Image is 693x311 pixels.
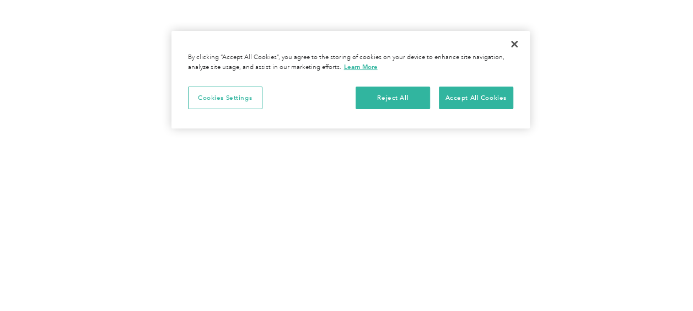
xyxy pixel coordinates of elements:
button: Cookies Settings [188,87,262,110]
button: Accept All Cookies [439,87,513,110]
button: Reject All [356,87,430,110]
div: Cookie banner [171,31,530,128]
div: By clicking “Accept All Cookies”, you agree to the storing of cookies on your device to enhance s... [188,53,513,72]
button: Close [502,32,527,56]
a: More information about your privacy, opens in a new tab [344,63,378,71]
div: Privacy [171,31,530,128]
